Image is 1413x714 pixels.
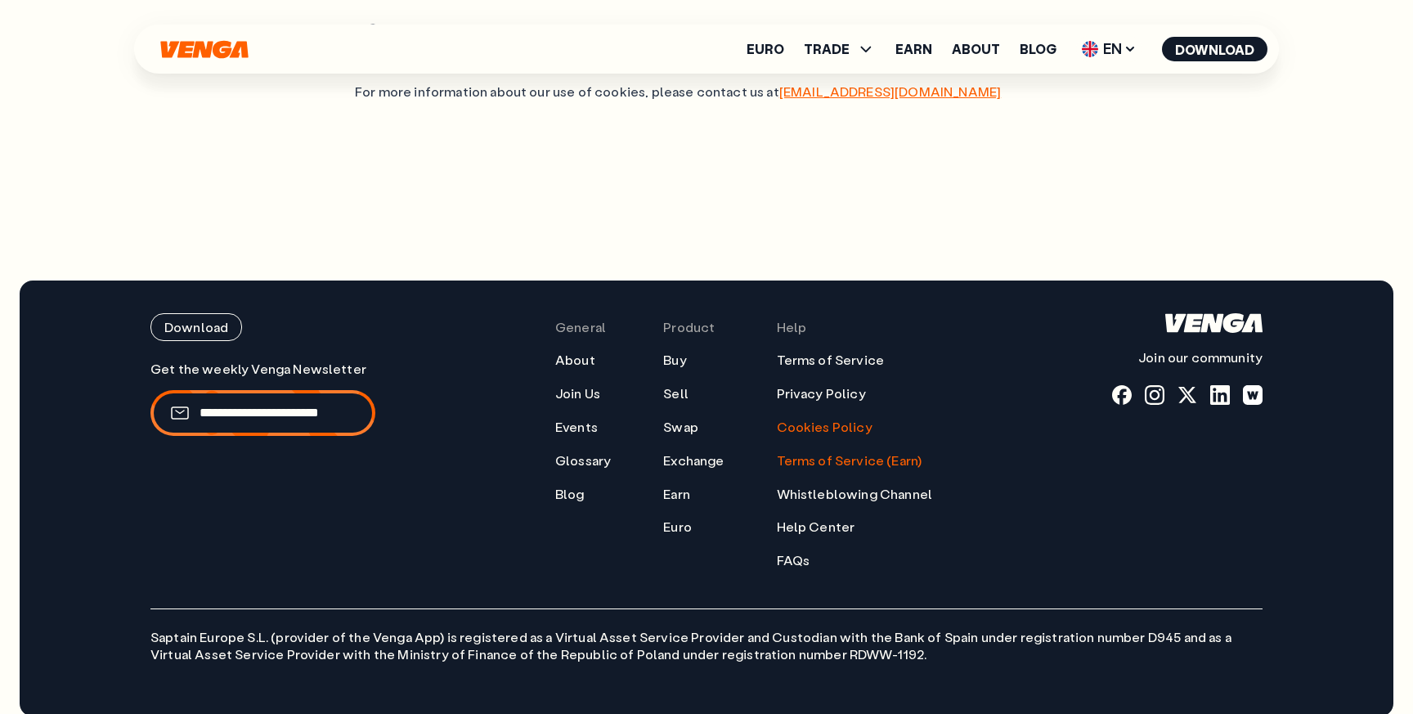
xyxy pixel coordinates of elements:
[1145,385,1164,405] a: instagram
[663,519,692,536] a: Euro
[663,419,698,436] a: Swap
[777,385,866,402] a: Privacy Policy
[663,319,715,336] span: Product
[1112,385,1132,405] a: fb
[1076,36,1142,62] span: EN
[952,43,1000,56] a: About
[663,352,686,369] a: Buy
[777,552,810,569] a: FAQs
[777,419,872,436] a: Cookies Policy
[555,452,611,469] a: Glossary
[150,608,1263,663] p: Saptain Europe S.L. (provider of the Venga App) is registered as a Virtual Asset Service Provider...
[1082,41,1098,57] img: flag-uk
[777,452,922,469] a: Terms of Service (Earn)
[804,39,876,59] span: TRADE
[555,419,598,436] a: Events
[555,319,606,336] span: General
[1162,37,1267,61] button: Download
[777,486,933,503] a: Whistleblowing Channel
[159,40,250,59] svg: Home
[747,43,784,56] a: Euro
[1210,385,1230,405] a: linkedin
[663,452,724,469] a: Exchange
[777,319,807,336] span: Help
[663,486,690,503] a: Earn
[1243,385,1263,405] a: warpcast
[150,313,242,341] button: Download
[355,83,1058,101] p: For more information about our use of cookies, please contact us at
[777,352,885,369] a: Terms of Service
[555,385,600,402] a: Join Us
[150,313,375,341] a: Download
[150,361,375,378] p: Get the weekly Venga Newsletter
[355,16,1058,51] h2: Contact Us
[555,352,595,369] a: About
[1020,43,1056,56] a: Blog
[663,385,689,402] a: Sell
[777,519,855,536] a: Help Center
[555,486,585,503] a: Blog
[1177,385,1197,405] a: x
[779,83,1001,100] a: [EMAIL_ADDRESS][DOMAIN_NAME]
[895,43,932,56] a: Earn
[804,43,850,56] span: TRADE
[1165,313,1263,333] svg: Home
[1112,349,1263,366] p: Join our community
